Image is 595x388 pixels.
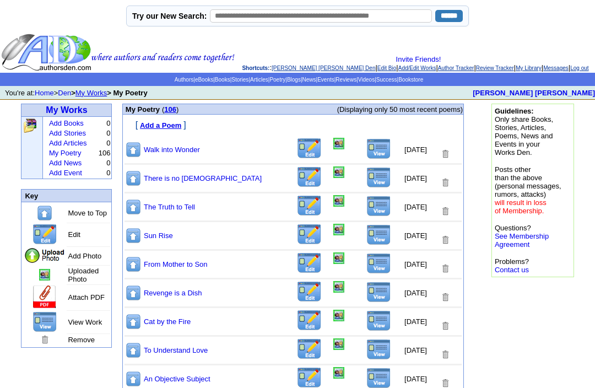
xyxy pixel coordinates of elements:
font: Only share Books, Stories, Articles, Poems, News and Events in your Works Den. [495,107,553,157]
img: Move to top [125,198,142,215]
img: Move to top [125,141,142,158]
b: > [71,89,75,97]
a: Stories [231,77,248,83]
img: View this Title [366,310,391,331]
img: Removes this Title [440,149,450,159]
a: 106 [164,105,176,114]
img: Move to top [125,370,142,387]
img: header_logo2.gif [1,33,235,72]
img: Move to top [125,342,142,359]
a: Walk into Wonder [144,145,200,154]
font: [DATE] [404,375,427,383]
font: Edit [68,230,80,239]
a: Add Stories [49,129,86,137]
font: [ [136,120,138,130]
img: Add/Remove Photo [333,310,344,321]
a: Success [376,77,397,83]
a: Invite Friends! [396,55,441,63]
b: > My Poetry [107,89,147,97]
img: Move to top [125,227,142,244]
font: will result in loss of Membership. [495,198,547,215]
img: Edit this Title [296,252,322,274]
a: [PERSON_NAME] [PERSON_NAME] [473,89,595,97]
font: [DATE] [404,346,427,354]
img: Removes this Title [440,349,450,360]
div: : | | | | | | | [237,55,594,72]
a: To Understand Love [144,346,208,354]
a: Books [215,77,230,83]
a: Add a Poem [140,120,181,130]
font: Add Photo [68,252,101,260]
span: ( [162,105,164,114]
img: Remove this Page [40,335,50,345]
img: View this Title [366,253,391,274]
a: Author Tracker [438,65,474,71]
a: Reviews [336,77,356,83]
img: View this Title [366,282,391,303]
a: Bookstore [398,77,423,83]
img: Add/Remove Photo [333,367,344,379]
img: Add/Remove Photo [39,269,50,281]
img: Move to top [125,170,142,187]
font: View Work [68,318,102,326]
a: Cat by the Fire [144,317,191,326]
a: eBooks [195,77,213,83]
font: Problems? [495,257,529,274]
a: Review Tracker [476,65,514,71]
a: Revenge is a Dish [144,289,202,297]
b: Guidelines: [495,107,534,115]
font: 0 [106,159,110,167]
a: My Poetry [49,149,82,157]
img: Edit this Title [296,138,322,159]
a: Events [317,77,334,83]
a: Den [58,89,71,97]
font: [DATE] [404,145,427,154]
font: Attach PDF [68,293,104,301]
font: 0 [106,129,110,137]
img: Add/Remove Photo [333,281,344,293]
a: My Works [46,105,87,115]
font: [DATE] [404,289,427,297]
a: Sun Rise [144,231,173,240]
img: Edit this Title [296,166,322,188]
img: Add/Remove Photo [333,252,344,264]
a: Add/Edit Works [398,65,436,71]
font: [DATE] [404,317,427,326]
font: Posts other than the above (personal messages, rumors, attacks) [495,165,561,215]
font: My Poetry [126,105,160,114]
font: [DATE] [404,260,427,268]
a: See Membership Agreement [495,232,549,249]
img: Move to top [125,256,142,273]
img: Edit this Title [296,338,322,360]
a: Blogs [287,77,301,83]
img: Click to add, upload, edit and remove all your books, stories, articles and poems. [23,118,37,133]
img: Removes this Title [440,177,450,188]
a: Messages [543,65,569,71]
a: Poetry [269,77,285,83]
img: Removes this Title [440,235,450,245]
img: View this Title [366,196,391,217]
img: Add/Remove Photo [333,195,344,207]
img: Removes this Title [440,321,450,331]
img: Move to top [125,284,142,301]
font: ] [183,120,186,130]
font: 106 [99,149,111,157]
img: Move to top [36,204,53,222]
img: View this Title [366,138,391,159]
font: [DATE] [404,231,427,240]
a: [PERSON_NAME] [PERSON_NAME] Den [272,65,375,71]
img: Edit this Title [296,224,322,245]
font: (Displaying only 50 most recent poems) [337,105,463,114]
font: Move to Top [68,209,107,217]
img: Add/Remove Photo [333,138,344,149]
img: View this Title [366,224,391,245]
img: Add/Remove Photo [333,224,344,235]
a: Log out [570,65,588,71]
a: Authors [175,77,193,83]
img: Add/Remove Photo [333,338,344,350]
span: Shortcuts: [242,65,269,71]
font: You're at: > [5,89,148,97]
img: Removes this Title [440,263,450,274]
font: 0 [106,169,110,177]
